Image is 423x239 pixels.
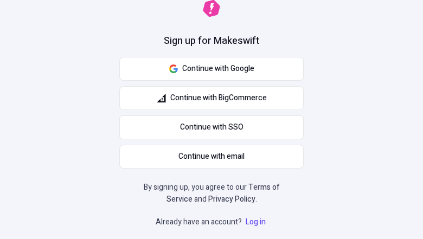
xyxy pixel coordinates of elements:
[119,115,304,139] a: Continue with SSO
[166,182,280,205] a: Terms of Service
[164,34,259,48] h1: Sign up for Makeswift
[119,145,304,169] button: Continue with email
[243,216,268,228] a: Log in
[208,193,255,205] a: Privacy Policy
[119,86,304,110] button: Continue with BigCommerce
[140,182,283,205] p: By signing up, you agree to our and .
[170,92,267,104] span: Continue with BigCommerce
[119,57,304,81] button: Continue with Google
[156,216,268,228] p: Already have an account?
[182,63,254,75] span: Continue with Google
[178,151,245,163] span: Continue with email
